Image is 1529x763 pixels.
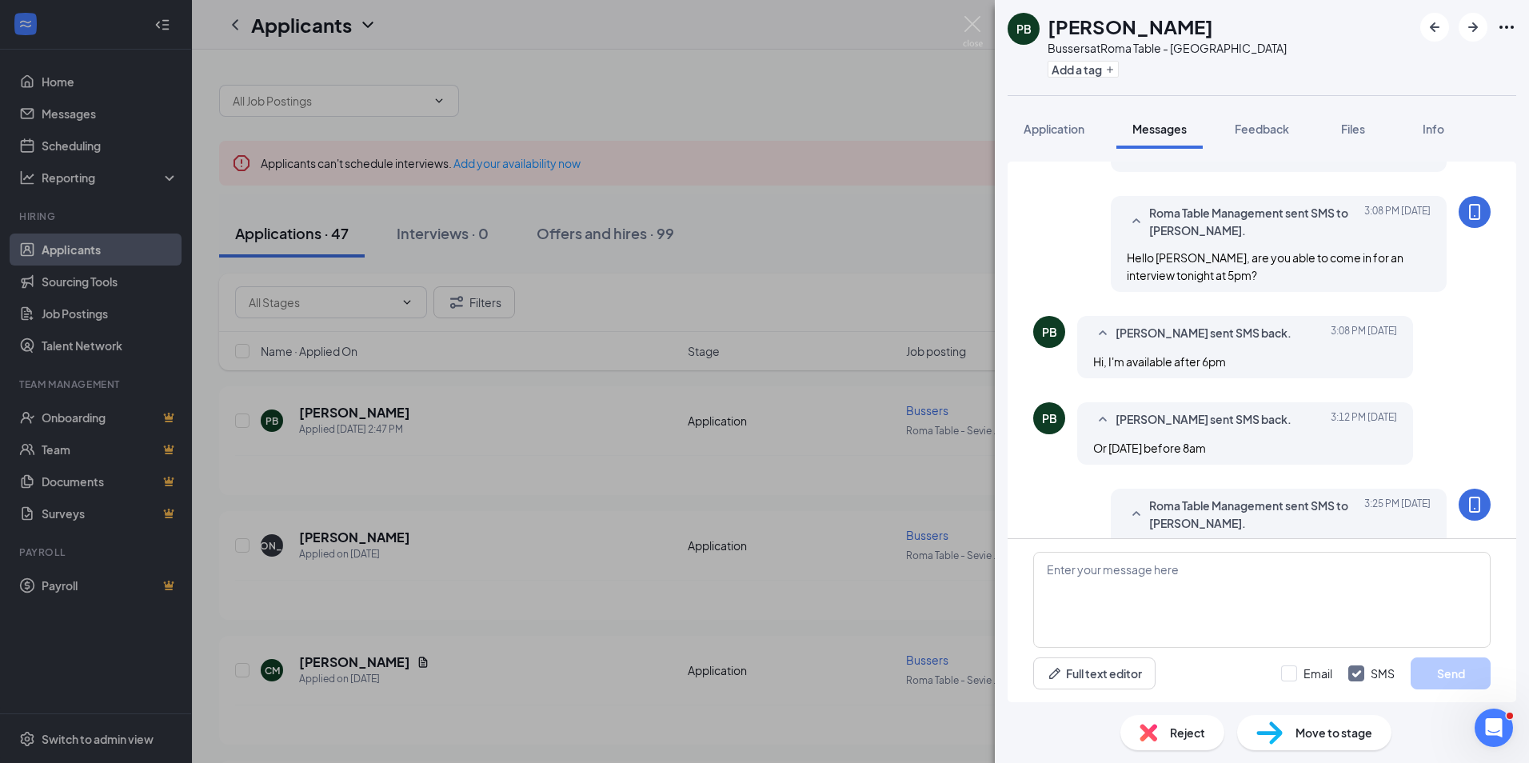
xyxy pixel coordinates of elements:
h1: [PERSON_NAME] [1048,13,1213,40]
svg: SmallChevronUp [1127,212,1146,231]
span: [PERSON_NAME] sent SMS back. [1116,324,1291,343]
span: [DATE] 3:08 PM [1331,324,1397,343]
span: Application [1024,122,1084,136]
span: Hi, I'm available after 6pm [1093,354,1226,369]
svg: ArrowLeftNew [1425,18,1444,37]
span: [PERSON_NAME] sent SMS back. [1116,410,1291,429]
svg: MobileSms [1465,495,1484,514]
svg: ArrowRight [1463,18,1483,37]
span: [DATE] 3:12 PM [1331,410,1397,429]
svg: Plus [1105,65,1115,74]
button: Send [1411,657,1491,689]
span: Feedback [1235,122,1289,136]
svg: SmallChevronUp [1127,505,1146,524]
svg: SmallChevronUp [1093,324,1112,343]
button: Full text editorPen [1033,657,1156,689]
span: Hello [PERSON_NAME], are you able to come in for an interview tonight at 5pm? [1127,250,1403,282]
span: Roma Table Management sent SMS to [PERSON_NAME]. [1149,497,1359,532]
div: PB [1042,410,1057,426]
span: Move to stage [1295,724,1372,741]
div: PB [1042,324,1057,340]
span: [DATE] 3:08 PM [1364,204,1431,239]
div: Bussers at Roma Table - [GEOGRAPHIC_DATA] [1048,40,1287,56]
svg: SmallChevronUp [1093,410,1112,429]
span: Files [1341,122,1365,136]
button: ArrowLeftNew [1420,13,1449,42]
div: PB [1016,21,1032,37]
iframe: Intercom live chat [1475,709,1513,747]
span: Roma Table Management sent SMS to [PERSON_NAME]. [1149,204,1359,239]
svg: MobileSms [1465,202,1484,222]
span: [DATE] 3:25 PM [1364,497,1431,532]
button: PlusAdd a tag [1048,61,1119,78]
span: Or [DATE] before 8am [1093,441,1206,455]
svg: Pen [1047,665,1063,681]
button: ArrowRight [1459,13,1487,42]
svg: Ellipses [1497,18,1516,37]
span: Info [1423,122,1444,136]
span: Reject [1170,724,1205,741]
span: Messages [1132,122,1187,136]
